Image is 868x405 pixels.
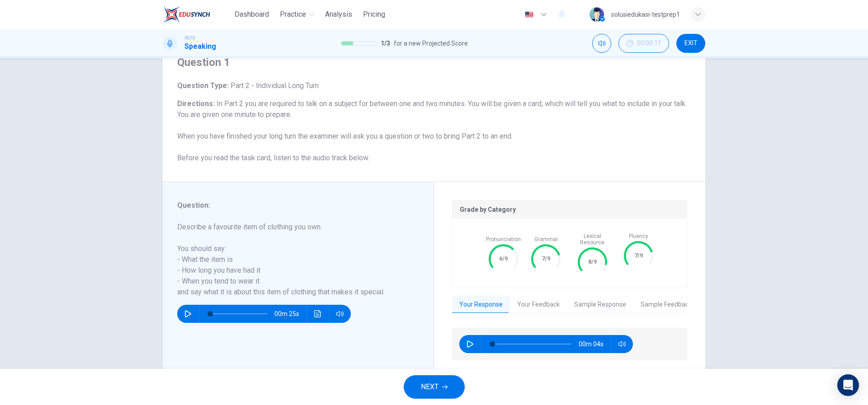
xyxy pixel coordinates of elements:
button: Your Response [452,295,510,314]
h4: Question 1 [177,55,691,70]
h6: Directions : [177,98,691,163]
span: Lexical Resource [572,233,613,246]
button: EXIT [676,34,705,53]
h1: Speaking [184,41,216,52]
span: for a new Projected Score [394,38,468,49]
h6: Question : [177,200,408,211]
span: Pronunciation [486,236,521,242]
span: Practice [280,9,306,20]
p: Grade by Category [460,206,679,213]
div: basic tabs example [452,295,687,314]
button: Pricing [359,6,389,23]
button: Dashboard [231,6,273,23]
span: 00m 25s [274,305,307,323]
button: Click to see the audio transcription [311,305,325,323]
button: Practice [276,6,318,23]
div: solusiedukasi-testprep1 [611,9,680,20]
button: Sample Feedback [633,295,699,314]
button: Your Feedback [510,295,567,314]
text: 8/9 [588,258,597,265]
text: 6/9 [499,255,508,262]
span: 1 / 3 [381,38,390,49]
img: Profile picture [590,7,604,22]
span: Grammar [534,236,558,242]
span: Analysis [325,9,352,20]
span: Part 2 - Individual Long Turn [229,81,319,90]
img: en [524,11,535,18]
span: 00:00:11 [637,40,661,47]
div: Open Intercom Messenger [837,374,859,396]
div: Mute [592,34,611,53]
text: 7/9 [542,255,550,262]
span: EXIT [684,40,698,47]
button: Analysis [321,6,356,23]
a: EduSynch logo [163,5,231,23]
span: In Part 2 you are required to talk on a subject for between one and two minutes. You will be give... [177,99,687,162]
span: Dashboard [235,9,269,20]
span: 00m 04s [579,335,611,353]
span: NEXT [421,381,439,393]
span: Pricing [363,9,385,20]
text: 7/9 [634,252,643,259]
button: 00:00:11 [618,34,669,53]
img: EduSynch logo [163,5,210,23]
button: Sample Response [567,295,633,314]
div: Hide [618,34,669,53]
button: NEXT [404,375,465,399]
h6: Question Type : [177,80,691,91]
h6: Describe a favourite item of clothing you own. You should say: - What the item is - How long you ... [177,222,408,298]
span: Fluency [629,233,648,239]
span: IELTS [184,35,195,41]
